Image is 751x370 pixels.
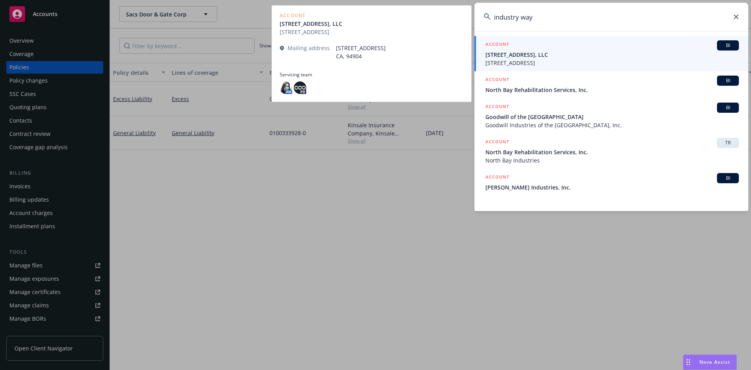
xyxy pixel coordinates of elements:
[474,134,748,169] a: ACCOUNTTRNorth Bay Rehabilitation Services, Inc.North Bay Industries
[474,98,748,134] a: ACCOUNTBIGoodwill of the [GEOGRAPHIC_DATA]Goodwill Industries of the [GEOGRAPHIC_DATA], Inc.
[720,139,736,146] span: TR
[485,103,509,112] h5: ACCOUNT
[485,59,739,67] span: [STREET_ADDRESS]
[485,113,739,121] span: Goodwill of the [GEOGRAPHIC_DATA]
[720,42,736,49] span: BI
[474,169,748,196] a: ACCOUNTBI[PERSON_NAME] Industries, Inc.
[474,36,748,71] a: ACCOUNTBI[STREET_ADDRESS], LLC[STREET_ADDRESS]
[720,77,736,84] span: BI
[485,138,509,147] h5: ACCOUNT
[485,51,739,59] span: [STREET_ADDRESS], LLC
[485,156,739,164] span: North Bay Industries
[485,183,739,191] span: [PERSON_NAME] Industries, Inc.
[485,148,739,156] span: North Bay Rehabilitation Services, Inc.
[683,355,693,370] div: Drag to move
[485,121,739,129] span: Goodwill Industries of the [GEOGRAPHIC_DATA], Inc.
[720,175,736,182] span: BI
[720,104,736,111] span: BI
[485,173,509,182] h5: ACCOUNT
[683,354,737,370] button: Nova Assist
[699,359,730,365] span: Nova Assist
[474,71,748,98] a: ACCOUNTBINorth Bay Rehabilitation Services, Inc.
[485,86,739,94] span: North Bay Rehabilitation Services, Inc.
[485,40,509,50] h5: ACCOUNT
[474,3,748,31] input: Search...
[485,76,509,85] h5: ACCOUNT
